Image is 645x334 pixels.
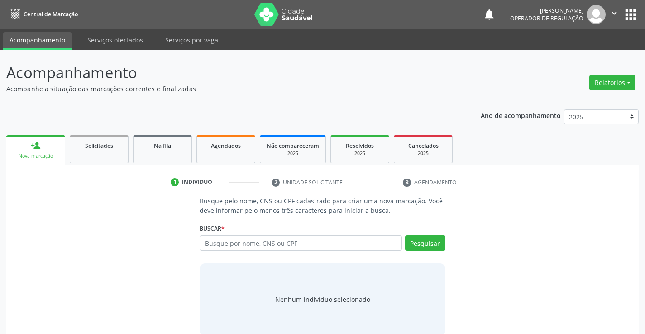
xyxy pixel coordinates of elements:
[200,196,445,215] p: Busque pelo nome, CNS ou CPF cadastrado para criar uma nova marcação. Você deve informar pelo men...
[275,295,370,304] div: Nenhum indivíduo selecionado
[159,32,225,48] a: Serviços por vaga
[337,150,382,157] div: 2025
[200,221,225,235] label: Buscar
[510,14,583,22] span: Operador de regulação
[154,142,171,150] span: Na fila
[13,153,59,160] div: Nova marcação
[182,178,212,186] div: Indivíduo
[6,61,449,84] p: Acompanhamento
[481,109,561,121] p: Ano de acompanhamento
[405,235,445,251] button: Pesquisar
[606,5,623,24] button: 
[623,7,639,23] button: apps
[587,5,606,24] img: img
[401,150,446,157] div: 2025
[267,142,319,150] span: Não compareceram
[609,8,619,18] i: 
[31,141,41,151] div: person_add
[211,142,241,150] span: Agendados
[171,178,179,186] div: 1
[24,10,78,18] span: Central de Marcação
[85,142,113,150] span: Solicitados
[3,32,72,50] a: Acompanhamento
[267,150,319,157] div: 2025
[589,75,635,90] button: Relatórios
[6,7,78,22] a: Central de Marcação
[408,142,439,150] span: Cancelados
[510,7,583,14] div: [PERSON_NAME]
[81,32,149,48] a: Serviços ofertados
[200,235,401,251] input: Busque por nome, CNS ou CPF
[6,84,449,94] p: Acompanhe a situação das marcações correntes e finalizadas
[346,142,374,150] span: Resolvidos
[483,8,496,21] button: notifications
